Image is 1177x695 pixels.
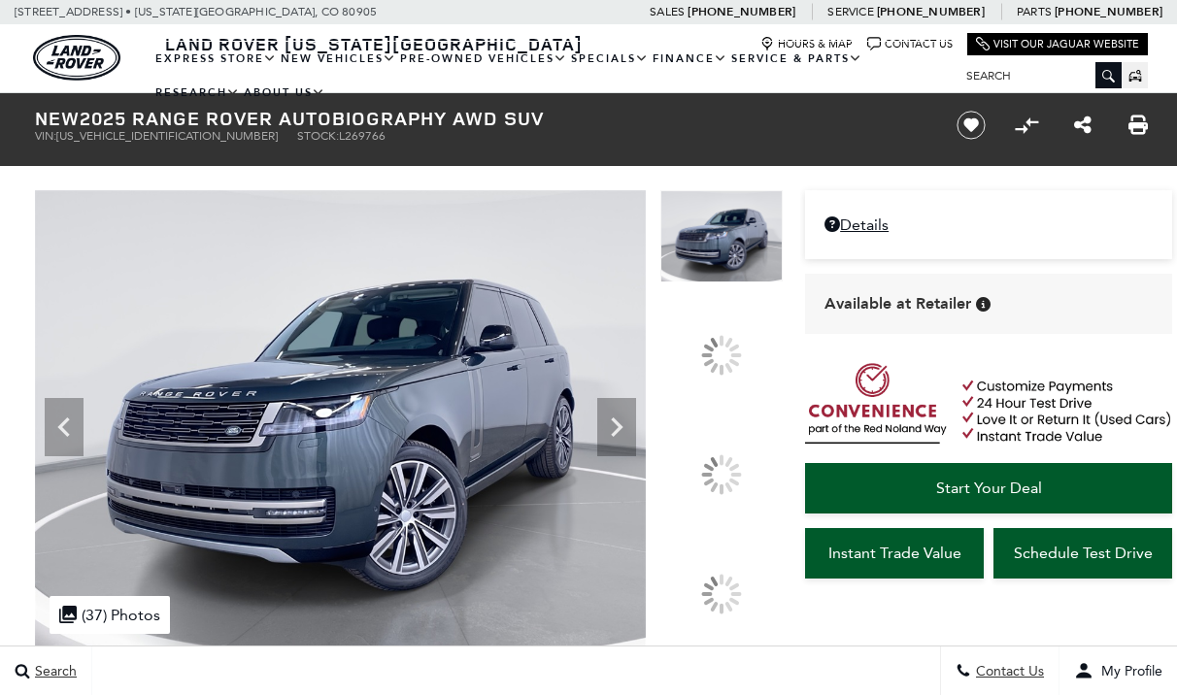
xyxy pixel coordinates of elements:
button: Compare vehicle [1012,111,1041,140]
img: New 2025 Belgravia Green Land Rover Autobiography image 1 [35,190,646,648]
img: Land Rover [33,35,120,81]
a: [PHONE_NUMBER] [877,4,985,19]
div: (37) Photos [50,596,170,634]
span: Parts [1017,5,1052,18]
span: Land Rover [US_STATE][GEOGRAPHIC_DATA] [165,32,583,55]
span: L269766 [339,129,386,143]
a: [STREET_ADDRESS] • [US_STATE][GEOGRAPHIC_DATA], CO 80905 [15,5,377,18]
span: Search [30,663,77,679]
a: Visit Our Jaguar Website [976,37,1139,51]
a: Land Rover [US_STATE][GEOGRAPHIC_DATA] [153,32,594,55]
a: Pre-Owned Vehicles [398,42,569,76]
a: Contact Us [867,37,953,51]
a: Share this New 2025 Range Rover Autobiography AWD SUV [1074,114,1092,137]
a: Specials [569,42,651,76]
span: My Profile [1093,663,1162,679]
nav: Main Navigation [153,42,952,110]
a: Details [824,215,1153,234]
h1: 2025 Range Rover Autobiography AWD SUV [35,108,924,129]
img: New 2025 Belgravia Green Land Rover Autobiography image 1 [660,190,783,282]
span: Stock: [297,129,339,143]
a: [PHONE_NUMBER] [688,4,795,19]
a: Hours & Map [760,37,853,51]
span: Contact Us [971,663,1044,679]
input: Search [952,64,1122,87]
button: Save vehicle [950,110,992,141]
a: Schedule Test Drive [993,528,1172,579]
span: Available at Retailer [824,293,971,314]
span: VIN: [35,129,56,143]
span: Start Your Deal [936,479,1042,497]
span: [US_VEHICLE_IDENTIFICATION_NUMBER] [56,129,278,143]
a: [PHONE_NUMBER] [1055,4,1162,19]
span: Service [827,5,873,18]
span: Sales [650,5,685,18]
a: Finance [651,42,729,76]
a: New Vehicles [279,42,398,76]
a: land-rover [33,35,120,81]
a: EXPRESS STORE [153,42,279,76]
div: Vehicle is in stock and ready for immediate delivery. Due to demand, availability is subject to c... [976,297,991,312]
button: user-profile-menu [1059,646,1177,695]
span: Instant Trade Value [828,544,961,562]
a: Research [153,76,242,110]
a: Instant Trade Value [805,528,984,579]
span: Schedule Test Drive [1014,544,1153,562]
a: Print this New 2025 Range Rover Autobiography AWD SUV [1128,114,1148,137]
a: Service & Parts [729,42,864,76]
a: About Us [242,76,327,110]
a: Start Your Deal [805,463,1172,513]
strong: New [35,105,80,131]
